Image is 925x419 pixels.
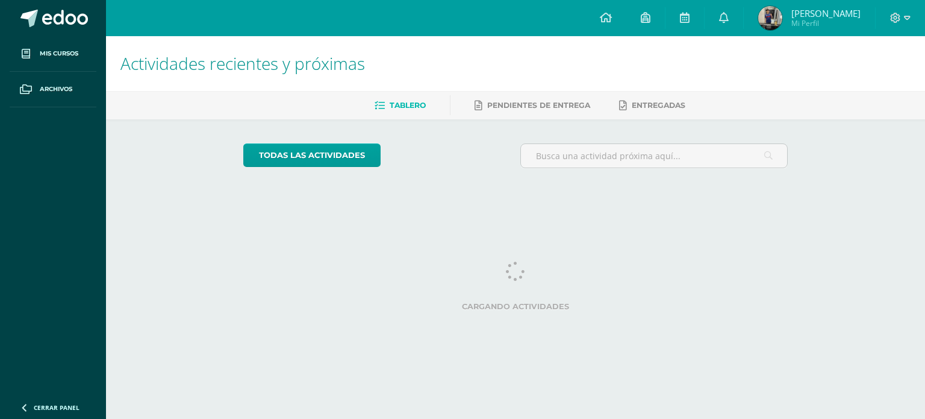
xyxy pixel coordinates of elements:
span: Actividades recientes y próximas [120,52,365,75]
span: Entregadas [632,101,685,110]
a: Tablero [375,96,426,115]
span: Cerrar panel [34,403,79,412]
img: 520b1215c1fa6d764983fcd0fdd6a393.png [758,6,782,30]
input: Busca una actividad próxima aquí... [521,144,788,168]
a: Entregadas [619,96,685,115]
span: [PERSON_NAME] [791,7,861,19]
a: todas las Actividades [243,143,381,167]
span: Mis cursos [40,49,78,58]
span: Pendientes de entrega [487,101,590,110]
a: Mis cursos [10,36,96,72]
a: Archivos [10,72,96,107]
span: Tablero [390,101,426,110]
label: Cargando actividades [243,302,788,311]
a: Pendientes de entrega [475,96,590,115]
span: Mi Perfil [791,18,861,28]
span: Archivos [40,84,72,94]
